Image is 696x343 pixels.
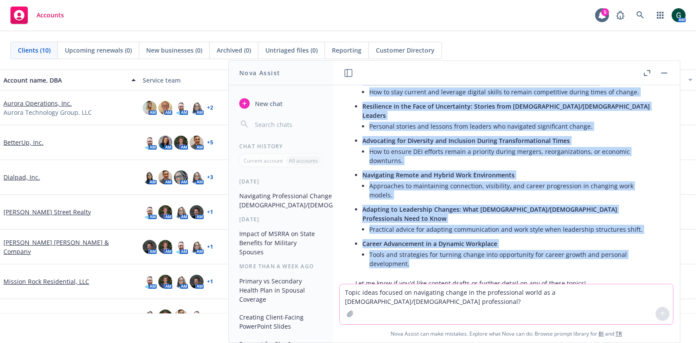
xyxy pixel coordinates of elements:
a: + 1 [207,244,213,250]
img: photo [143,205,157,219]
img: photo [190,170,204,184]
span: Adapting to Leadership Changes: What [DEMOGRAPHIC_DATA]/[DEMOGRAPHIC_DATA] Professionals Need to ... [362,205,617,223]
img: photo [143,240,157,254]
div: Account name, DBA [3,76,126,85]
li: Practical advice for adapting communication and work style when leadership structures shift. [369,223,657,236]
img: photo [190,240,204,254]
p: All accounts [289,157,318,164]
button: Creating Client-Facing PowerPoint Slides [236,310,326,333]
img: photo [190,205,204,219]
a: + 1 [207,210,213,215]
a: + 2 [207,105,213,110]
a: Mission Rock Residential, LLC [3,277,89,286]
span: Accounts [37,12,64,19]
li: Approaches to maintaining connection, visibility, and career progression in changing work models. [369,180,657,201]
p: Let me know if you'd like content drafts or further detail on any of these topics! [355,279,657,288]
button: Primary vs Secondary Health Plan in Spousal Coverage [236,274,326,306]
div: [DATE] [229,216,333,223]
span: Resilience in the Face of Uncertainty: Stories from [DEMOGRAPHIC_DATA]/[DEMOGRAPHIC_DATA] Leaders [362,102,650,120]
span: Archived (0) [217,46,251,55]
div: 5 [601,8,609,16]
span: Clients (10) [18,46,50,55]
li: How to ensure DEI efforts remain a priority during mergers, reorganizations, or economic downturns. [369,145,657,167]
button: Service team [139,70,278,90]
img: photo [174,170,188,184]
a: Report a Bug [612,7,629,24]
img: photo [672,8,686,22]
img: photo [174,240,188,254]
img: photo [174,101,188,115]
a: + 3 [207,175,213,180]
div: More than a week ago [229,263,333,270]
img: photo [158,101,172,115]
li: How to stay current and leverage digital skills to remain competitive during times of change. [369,86,657,98]
img: photo [174,275,188,289]
img: photo [158,310,172,323]
button: New chat [236,96,326,111]
input: Search chats [253,118,322,130]
a: [PERSON_NAME] Street Realty [3,207,91,216]
button: Impact of MSRRA on State Benefits for Military Spouses [236,226,326,259]
a: Aurora Operations, Inc. [3,99,72,108]
li: Tools and strategies for turning change into opportunity for career growth and personal development. [369,248,657,270]
img: photo [158,205,172,219]
a: [PERSON_NAME] [PERSON_NAME] & Company [3,238,136,256]
img: photo [143,310,157,323]
a: Switch app [652,7,669,24]
img: photo [174,205,188,219]
img: photo [158,275,172,289]
li: Personal stories and lessons from leaders who navigated significant change. [369,120,657,133]
span: Nova Assist can make mistakes. Explore what Nova can do: Browse prompt library for and [336,325,676,343]
a: BI [599,330,604,337]
span: New chat [253,99,283,108]
span: New businesses (0) [146,46,202,55]
h1: Nova Assist [239,68,280,77]
div: Service team [143,76,275,85]
img: photo [174,310,188,323]
span: Untriaged files (0) [265,46,318,55]
a: Ncontracts LLC [3,312,47,321]
img: photo [143,275,157,289]
img: photo [190,101,204,115]
span: Customer Directory [376,46,435,55]
div: [DATE] [229,178,333,185]
a: Search [632,7,649,24]
a: Dialpad, Inc. [3,173,40,182]
span: Navigating Remote and Hybrid Work Environments [362,171,515,179]
img: photo [158,170,172,184]
a: BetterUp, Inc. [3,138,43,147]
img: photo [190,136,204,150]
img: photo [190,275,204,289]
img: photo [190,310,204,323]
span: Upcoming renewals (0) [65,46,132,55]
img: photo [143,101,157,115]
img: photo [174,136,188,150]
div: Chat History [229,143,333,150]
img: photo [158,240,172,254]
span: Career Advancement in a Dynamic Workplace [362,240,497,248]
a: + 1 [207,279,213,284]
img: photo [143,136,157,150]
button: Navigating Professional Change as a [DEMOGRAPHIC_DATA]/[DEMOGRAPHIC_DATA] [236,189,326,212]
span: Reporting [332,46,361,55]
a: + 5 [207,140,213,145]
a: TR [616,330,622,337]
a: Accounts [7,3,67,27]
img: photo [158,136,172,150]
span: Aurora Technology Group, LLC [3,108,92,117]
span: Advocating for Diversity and Inclusion During Transformational Times [362,137,570,145]
img: photo [143,170,157,184]
p: Current account [244,157,283,164]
